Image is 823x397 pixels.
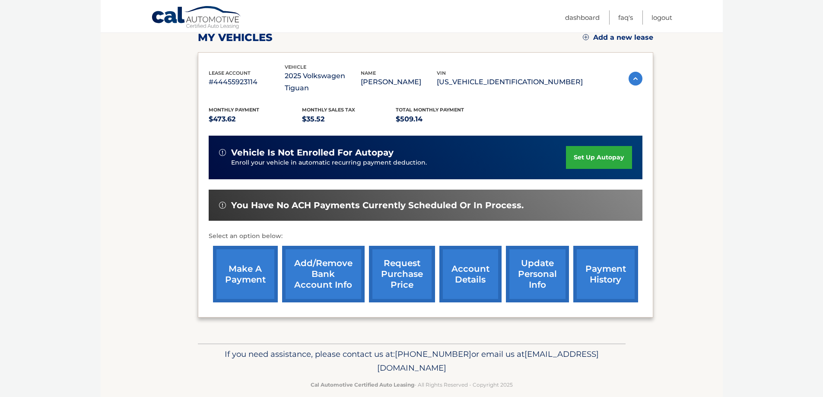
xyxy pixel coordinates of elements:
[396,107,464,113] span: Total Monthly Payment
[203,380,620,389] p: - All Rights Reserved - Copyright 2025
[231,200,524,211] span: You have no ACH payments currently scheduled or in process.
[209,113,302,125] p: $473.62
[565,10,600,25] a: Dashboard
[583,34,589,40] img: add.svg
[583,33,653,42] a: Add a new lease
[219,149,226,156] img: alert-white.svg
[209,231,642,241] p: Select an option below:
[437,76,583,88] p: [US_VEHICLE_IDENTIFICATION_NUMBER]
[361,70,376,76] span: name
[506,246,569,302] a: update personal info
[203,347,620,375] p: If you need assistance, please contact us at: or email us at
[151,6,242,31] a: Cal Automotive
[361,76,437,88] p: [PERSON_NAME]
[311,381,414,388] strong: Cal Automotive Certified Auto Leasing
[209,107,259,113] span: Monthly Payment
[573,246,638,302] a: payment history
[219,202,226,209] img: alert-white.svg
[369,246,435,302] a: request purchase price
[439,246,502,302] a: account details
[437,70,446,76] span: vin
[395,349,471,359] span: [PHONE_NUMBER]
[566,146,632,169] a: set up autopay
[302,113,396,125] p: $35.52
[651,10,672,25] a: Logout
[377,349,599,373] span: [EMAIL_ADDRESS][DOMAIN_NAME]
[396,113,489,125] p: $509.14
[629,72,642,86] img: accordion-active.svg
[231,158,566,168] p: Enroll your vehicle in automatic recurring payment deduction.
[209,70,251,76] span: lease account
[282,246,365,302] a: Add/Remove bank account info
[213,246,278,302] a: make a payment
[285,64,306,70] span: vehicle
[198,31,273,44] h2: my vehicles
[209,76,285,88] p: #44455923114
[618,10,633,25] a: FAQ's
[231,147,394,158] span: vehicle is not enrolled for autopay
[285,70,361,94] p: 2025 Volkswagen Tiguan
[302,107,355,113] span: Monthly sales Tax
